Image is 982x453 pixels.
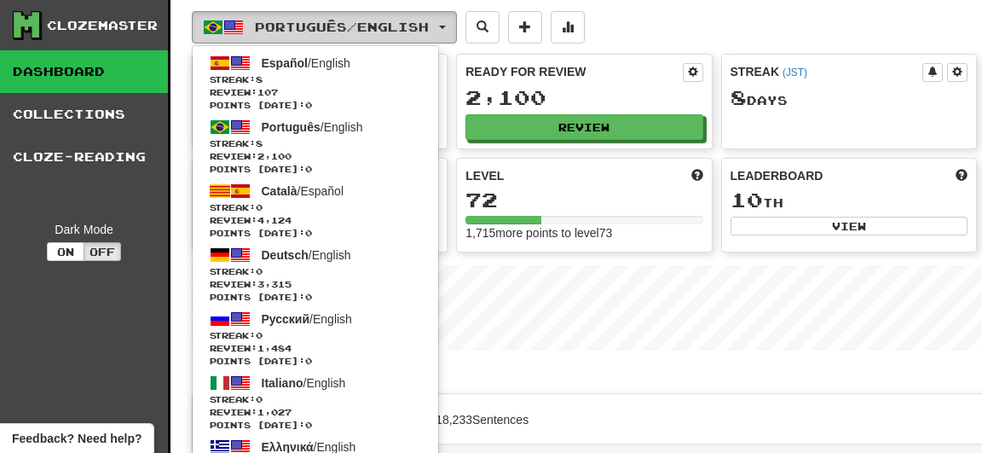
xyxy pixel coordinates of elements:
span: Streak: [210,265,421,278]
div: Clozemaster [47,17,158,34]
span: 0 [256,202,263,212]
div: Dark Mode [13,221,155,238]
span: Points [DATE]: 0 [210,227,421,240]
div: 1,715 more points to level 73 [465,224,702,241]
div: 18,233 Sentences [436,411,529,428]
button: Off [84,242,121,261]
span: Open feedback widget [12,430,142,447]
div: Day s [731,87,968,109]
span: Review: 3,315 [210,278,421,291]
div: 72 [465,189,702,211]
span: / Español [262,184,344,198]
span: Español [262,56,308,70]
button: Review [465,114,702,140]
span: Português [262,120,321,134]
span: Points [DATE]: 0 [210,99,421,112]
span: 0 [256,266,263,276]
span: Deutsch [262,248,309,262]
span: 8 [256,138,263,148]
span: 8 [731,85,747,109]
span: This week in points, UTC [956,167,968,184]
span: Points [DATE]: 0 [210,355,421,368]
span: Review: 1,027 [210,406,421,419]
a: Português/EnglishStreak:8 Review:2,100Points [DATE]:0 [193,114,438,178]
span: Review: 1,484 [210,342,421,355]
div: 2,100 [465,87,702,108]
span: Streak: [210,393,421,406]
span: Points [DATE]: 0 [210,419,421,432]
a: Català/EspañolStreak:0 Review:4,124Points [DATE]:0 [193,178,438,242]
a: Italiano/EnglishStreak:0 Review:1,027Points [DATE]:0 [193,370,438,434]
span: / English [262,120,363,134]
span: Leaderboard [731,167,823,184]
a: Español/EnglishStreak:8 Review:107Points [DATE]:0 [193,50,438,114]
a: Русский/EnglishStreak:0 Review:1,484Points [DATE]:0 [193,306,438,370]
span: Score more points to level up [691,167,703,184]
span: / English [262,312,352,326]
span: Points [DATE]: 0 [210,163,421,176]
span: Streak: [210,137,421,150]
span: 0 [256,330,263,340]
button: More stats [551,11,585,44]
span: / English [262,56,350,70]
span: Català [262,184,297,198]
span: Streak: [210,73,421,86]
button: Português/English [192,11,457,44]
button: On [47,242,84,261]
span: Level [465,167,504,184]
span: Русский [262,312,310,326]
span: / English [262,248,351,262]
span: 10 [731,188,763,212]
span: Review: 107 [210,86,421,99]
span: 0 [256,394,263,404]
span: Italiano [262,376,303,390]
span: / English [262,376,346,390]
span: Português / English [255,20,429,34]
button: View [731,217,968,235]
button: Add sentence to collection [508,11,542,44]
div: Ready for Review [465,63,682,80]
span: Streak: [210,201,421,214]
span: Streak: [210,329,421,342]
button: Search sentences [465,11,500,44]
a: (JST) [783,67,807,78]
div: Streak [731,63,922,80]
span: Points [DATE]: 0 [210,291,421,304]
span: Review: 2,100 [210,150,421,163]
div: th [731,189,968,212]
span: Review: 4,124 [210,214,421,227]
a: Deutsch/EnglishStreak:0 Review:3,315Points [DATE]:0 [193,242,438,306]
span: 8 [256,74,263,84]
